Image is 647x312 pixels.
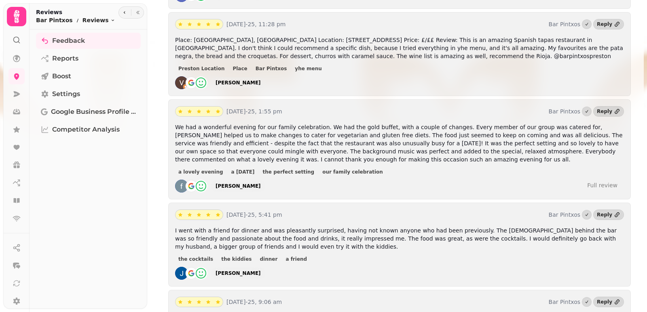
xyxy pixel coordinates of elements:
a: Reply [593,297,624,307]
p: [DATE]-25, 9:06 am [226,298,546,306]
a: Feedback [36,33,141,49]
span: dinner [260,257,278,262]
span: a lovely evening [178,170,223,174]
a: Boost [36,68,141,84]
a: [PERSON_NAME] [211,180,266,192]
span: the cocktails [178,257,213,262]
div: Reply [597,299,612,305]
img: ACg8ocJ4AWBaTpHaDsyjPM0mMZd9orafHq0YSrwaE-Q0ZtYiraPyTw=s128-c0x00000000-cc-rp-mo [175,180,188,193]
p: [DATE]-25, 1:55 pm [226,107,546,115]
button: Marked as done [582,107,592,116]
p: Bar Pintxos [549,211,581,219]
span: a [DATE] [231,170,255,174]
span: Settings [52,89,80,99]
img: ACg8ocJx2injNzK1t50YFCEU5_W6hTPP_wWY5TV8jlFn9qFyg3gG5w=s128-c0x00000000-cc-rp-mo-ba4 [175,76,188,89]
button: the perfect setting [260,168,318,176]
button: Place [229,65,250,73]
a: [PERSON_NAME] [211,77,266,88]
h2: Reviews [36,8,115,16]
p: [DATE]-25, 11:28 pm [226,20,546,28]
button: star [185,210,195,220]
span: the perfect setting [263,170,315,174]
button: Reviews [82,16,115,24]
a: Google Business Profile (Beta) [36,104,141,120]
div: Reply [597,108,612,115]
img: go-emblem@2x.png [185,76,198,89]
span: Place: [GEOGRAPHIC_DATA], [GEOGRAPHIC_DATA] Location: [STREET_ADDRESS] Price: £/££ Review: This i... [175,37,623,59]
button: star [203,19,213,29]
button: star [175,107,185,116]
button: Marked as done [582,19,592,29]
a: Full review [581,180,624,191]
a: [PERSON_NAME] [211,268,266,279]
button: star [175,297,185,307]
button: Bar Pintxos [252,65,290,73]
span: the kiddies [221,257,252,262]
span: Bar Pintxos [256,66,287,71]
button: star [203,107,213,116]
button: star [213,19,223,29]
button: star [194,107,204,116]
button: star [203,210,213,220]
nav: breadcrumb [36,16,115,24]
button: star [185,297,195,307]
img: go-emblem@2x.png [185,267,198,280]
span: Google Business Profile (Beta) [51,107,136,117]
button: a friend [282,255,310,263]
span: a friend [285,257,307,262]
button: star [203,297,213,307]
button: star [175,210,185,220]
button: dinner [257,255,281,263]
a: Reports [36,50,141,67]
div: [PERSON_NAME] [216,183,261,189]
button: star [213,210,223,220]
span: Place [233,66,247,71]
img: go-emblem@2x.png [185,180,198,193]
a: Reply [593,106,624,117]
a: Reply [593,19,624,29]
button: star [194,297,204,307]
button: star [175,19,185,29]
span: yhe menu [295,66,321,71]
button: our family celebration [319,168,386,176]
span: our family celebration [322,170,383,174]
span: Boost [52,71,71,81]
button: yhe menu [292,65,325,73]
span: We had a wonderful evening for our family celebration. We had the gold buffet, with a couple of c... [175,124,623,163]
button: the cocktails [175,255,216,263]
a: Competitor Analysis [36,121,141,138]
img: ACg8ocLQ8yvshYdxprC1a_5bnWmZSPKCVOpRYD-ft0n-m7UF_iqdAw=s128-c0x00000000-cc-rp-mo [175,267,188,280]
button: Marked as done [582,210,592,220]
button: the kiddies [218,255,255,263]
p: [DATE]-25, 5:41 pm [226,211,546,219]
button: star [194,19,204,29]
div: [PERSON_NAME] [216,270,261,276]
span: Feedback [52,36,85,46]
button: star [194,210,204,220]
a: Settings [36,86,141,102]
p: Bar Pintxos [36,16,73,24]
button: star [185,107,195,116]
button: Marked as done [582,297,592,307]
a: Reply [593,209,624,220]
button: a [DATE] [228,168,258,176]
button: star [213,297,223,307]
p: Bar Pintxos [549,20,581,28]
div: Reply [597,21,612,27]
p: Bar Pintxos [549,107,581,115]
span: Preston Location [178,66,224,71]
div: Reply [597,211,612,218]
button: star [213,107,223,116]
p: Bar Pintxos [549,298,581,306]
span: Reports [52,54,78,63]
div: Full review [587,181,617,189]
button: Preston Location [175,65,228,73]
span: I went with a friend for dinner and was pleasantly surprised, having not known anyone who had bee... [175,227,617,250]
span: Competitor Analysis [52,125,120,134]
div: [PERSON_NAME] [216,80,261,86]
button: star [185,19,195,29]
button: a lovely evening [175,168,226,176]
